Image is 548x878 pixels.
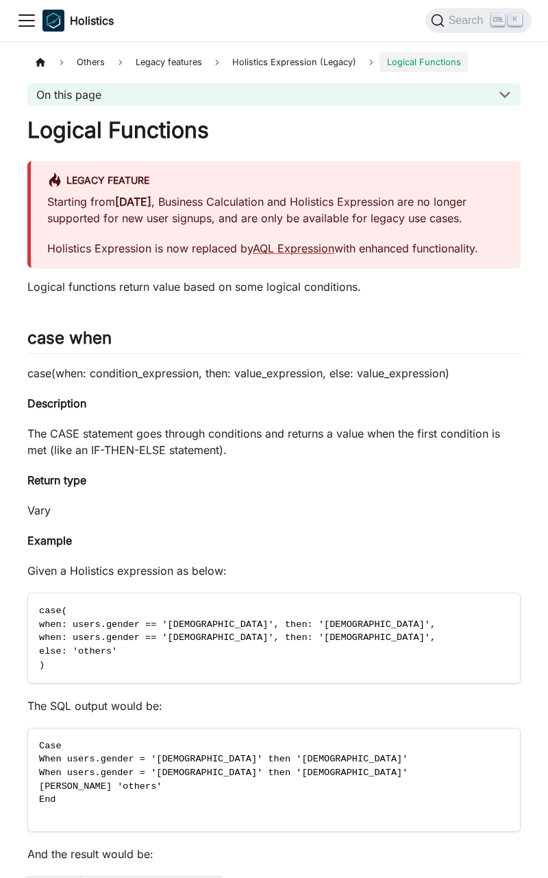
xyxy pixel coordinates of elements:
[47,172,504,190] div: Legacy Feature
[27,278,521,295] p: Logical functions return value based on some logical conditions.
[39,660,45,670] span: )
[39,781,162,792] span: [PERSON_NAME] 'others'
[47,193,504,226] p: Starting from , Business Calculation and Holistics Expression are no longer supported for new use...
[27,396,86,410] strong: Description
[16,10,37,31] button: Toggle navigation bar
[27,562,521,579] p: Given a Holistics expression as below:
[129,52,209,72] span: Legacy features
[39,754,408,764] span: When users.gender = '[DEMOGRAPHIC_DATA]' then '[DEMOGRAPHIC_DATA]'
[253,241,334,255] a: AQL Expression
[39,606,67,616] span: case(
[27,52,53,72] a: Home page
[425,8,532,33] button: Search (Ctrl+K)
[27,83,521,106] button: On this page
[225,52,363,72] span: Holistics Expression (Legacy)
[70,52,112,72] span: Others
[27,473,86,487] strong: Return type
[27,502,521,519] p: Vary
[27,698,521,714] p: The SQL output would be:
[70,12,114,29] b: Holistics
[39,632,436,643] span: when: users.gender == '[DEMOGRAPHIC_DATA]', then: '[DEMOGRAPHIC_DATA]',
[39,768,408,778] span: When users.gender = '[DEMOGRAPHIC_DATA]' then '[DEMOGRAPHIC_DATA]'
[27,365,521,381] p: case(when: condition_expression, then: value_expression, else: value_expression)
[42,10,64,32] img: Holistics
[27,534,72,547] strong: Example
[27,117,521,144] h1: Logical Functions
[39,794,55,805] span: End
[47,240,504,257] p: Holistics Expression is now replaced by with enhanced functionality.
[39,741,62,751] span: Case
[115,195,151,209] strong: [DATE]
[445,14,492,27] span: Search
[39,646,117,656] span: else: 'others'
[27,425,521,458] p: The CASE statement goes through conditions and returns a value when the first condition is met (l...
[379,52,467,72] span: Logical Functions
[39,619,436,630] span: when: users.gender == '[DEMOGRAPHIC_DATA]', then: '[DEMOGRAPHIC_DATA]',
[27,328,521,354] h2: case when
[27,52,521,72] nav: Breadcrumbs
[42,10,114,32] a: HolisticsHolistics
[508,14,522,26] kbd: K
[27,846,521,862] p: And the result would be:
